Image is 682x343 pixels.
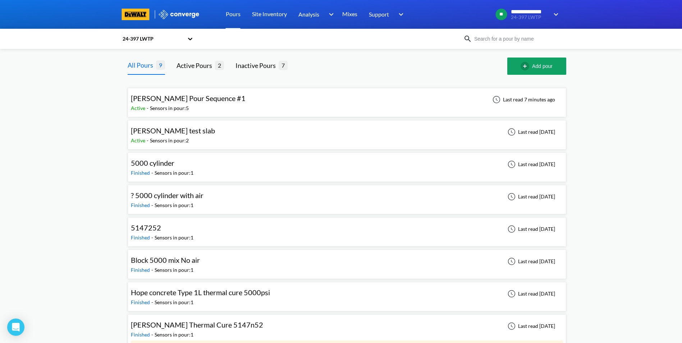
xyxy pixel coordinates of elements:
img: downArrow.svg [549,10,560,19]
span: ? 5000 cylinder with air [131,191,203,200]
div: Last read [DATE] [504,257,557,266]
div: Sensors in pour: 1 [155,331,193,339]
span: - [151,234,155,241]
span: Active [131,105,147,111]
a: [PERSON_NAME] Pour Sequence #1Active-Sensors in pour:5Last read 7 minutes ago [128,96,566,102]
span: [PERSON_NAME] Pour Sequence #1 [131,94,246,102]
span: - [151,267,155,273]
span: Finished [131,170,151,176]
span: 2 [215,61,224,70]
div: Sensors in pour: 1 [155,298,193,306]
span: - [151,299,155,305]
span: - [147,105,150,111]
div: Last read [DATE] [504,322,557,330]
span: Finished [131,202,151,208]
div: Sensors in pour: 1 [155,266,193,274]
div: Open Intercom Messenger [7,319,24,336]
span: 5147252 [131,223,161,232]
span: Support [369,10,389,19]
input: Search for a pour by name [472,35,559,43]
div: Last read [DATE] [504,192,557,201]
a: Block 5000 mix No airFinished-Sensors in pour:1Last read [DATE] [128,258,566,264]
a: Hope concrete Type 1L thermal cure 5000psiFinished-Sensors in pour:1Last read [DATE] [128,290,566,296]
span: Active [131,137,147,143]
div: All Pours [128,60,156,70]
div: Active Pours [177,60,215,70]
a: branding logo [122,9,158,20]
span: Finished [131,299,151,305]
div: Sensors in pour: 1 [155,234,193,242]
div: Last read [DATE] [504,225,557,233]
div: Sensors in pour: 2 [150,137,189,145]
span: 24-397 LWTP [511,15,549,20]
span: Block 5000 mix No air [131,256,200,264]
div: Sensors in pour: 1 [155,169,193,177]
span: 9 [156,60,165,69]
img: downArrow.svg [324,10,336,19]
img: branding logo [122,9,150,20]
span: Analysis [298,10,319,19]
img: add-circle-outline.svg [521,62,532,70]
button: Add pour [507,58,566,75]
span: Finished [131,234,151,241]
span: Hope concrete Type 1L thermal cure 5000psi [131,288,270,297]
a: [PERSON_NAME] test slabActive-Sensors in pour:2Last read [DATE] [128,128,566,134]
span: [PERSON_NAME] test slab [131,126,215,135]
span: [PERSON_NAME] Thermal Cure 5147n52 [131,320,263,329]
div: Last read [DATE] [504,160,557,169]
span: Finished [131,267,151,273]
div: Last read [DATE] [504,289,557,298]
span: - [151,170,155,176]
span: - [151,202,155,208]
div: Inactive Pours [235,60,279,70]
a: ? 5000 cylinder with airFinished-Sensors in pour:1Last read [DATE] [128,193,566,199]
span: 5000 cylinder [131,159,174,167]
img: downArrow.svg [394,10,406,19]
span: - [147,137,150,143]
a: 5000 cylinderFinished-Sensors in pour:1Last read [DATE] [128,161,566,167]
div: 24-397 LWTP [122,35,184,43]
img: icon-search.svg [463,35,472,43]
div: Last read 7 minutes ago [489,95,557,104]
span: 7 [279,61,288,70]
span: Finished [131,331,151,338]
span: - [151,331,155,338]
div: Sensors in pour: 5 [150,104,189,112]
div: Last read [DATE] [504,128,557,136]
img: logo_ewhite.svg [158,10,200,19]
a: 5147252Finished-Sensors in pour:1Last read [DATE] [128,225,566,232]
div: Sensors in pour: 1 [155,201,193,209]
